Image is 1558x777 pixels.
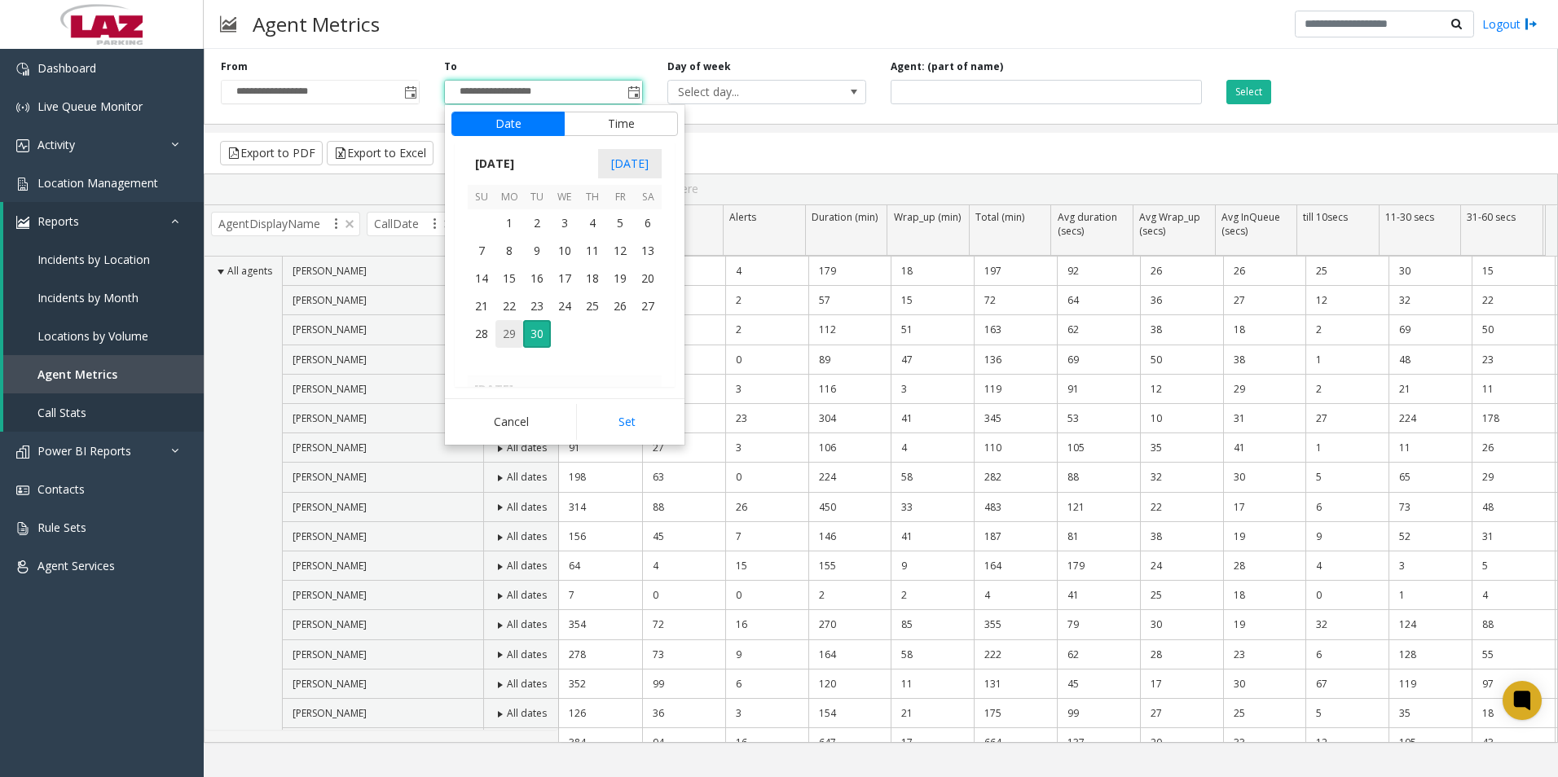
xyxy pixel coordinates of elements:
[1305,610,1389,639] td: 32
[579,292,606,320] span: 25
[401,81,419,103] span: Toggle popup
[37,252,150,267] span: Incidents by Location
[16,484,29,497] img: 'icon'
[812,210,878,224] span: Duration (min)
[808,493,891,522] td: 450
[725,463,808,492] td: 0
[891,375,974,404] td: 3
[523,292,551,320] td: Tuesday, September 23, 2025
[1057,463,1140,492] td: 88
[37,213,79,229] span: Reports
[523,209,551,237] td: Tuesday, September 2, 2025
[1472,581,1555,610] td: 4
[37,175,158,191] span: Location Management
[37,137,75,152] span: Activity
[891,610,974,639] td: 85
[579,265,606,292] td: Thursday, September 18, 2025
[1385,210,1434,224] span: 11-30 secs
[808,610,891,639] td: 270
[293,588,367,602] span: [PERSON_NAME]
[1057,375,1140,404] td: 91
[1472,315,1555,345] td: 50
[1140,551,1223,581] td: 24
[1389,404,1472,433] td: 224
[974,433,1057,463] td: 110
[579,237,606,265] td: Thursday, September 11, 2025
[16,216,29,229] img: 'icon'
[1305,463,1389,492] td: 5
[1226,80,1271,104] button: Select
[642,581,725,610] td: 0
[551,292,579,320] td: Wednesday, September 24, 2025
[293,617,367,631] span: [PERSON_NAME]
[551,209,579,237] td: Wednesday, September 3, 2025
[725,493,808,522] td: 26
[1140,463,1223,492] td: 32
[37,520,86,535] span: Rule Sets
[3,202,204,240] a: Reports
[1057,286,1140,315] td: 64
[1305,404,1389,433] td: 27
[523,237,551,265] span: 9
[606,209,634,237] td: Friday, September 5, 2025
[606,237,634,265] span: 12
[725,522,808,551] td: 7
[507,559,547,573] span: All dates
[1140,315,1223,345] td: 38
[551,237,579,265] span: 10
[559,433,642,463] td: 91
[725,433,808,463] td: 3
[559,640,642,669] td: 278
[468,292,495,320] span: 21
[642,493,725,522] td: 88
[495,237,523,265] span: 8
[642,433,725,463] td: 27
[808,257,891,286] td: 179
[1305,433,1389,463] td: 1
[1057,257,1140,286] td: 92
[16,178,29,191] img: 'icon'
[3,240,204,279] a: Incidents by Location
[293,500,367,514] span: [PERSON_NAME]
[1140,375,1223,404] td: 12
[725,551,808,581] td: 15
[495,185,523,210] th: Mo
[1472,404,1555,433] td: 178
[507,588,547,602] span: All dates
[1223,375,1306,404] td: 29
[244,4,388,44] h3: Agent Metrics
[495,237,523,265] td: Monday, September 8, 2025
[523,209,551,237] span: 2
[642,610,725,639] td: 72
[3,393,204,432] a: Call Stats
[468,320,495,348] span: 28
[891,581,974,610] td: 2
[16,522,29,535] img: 'icon'
[808,522,891,551] td: 146
[1140,345,1223,375] td: 50
[3,317,204,355] a: Locations by Volume
[1305,493,1389,522] td: 6
[725,257,808,286] td: 4
[1140,522,1223,551] td: 38
[808,315,891,345] td: 112
[808,640,891,669] td: 164
[293,323,367,336] span: [PERSON_NAME]
[523,292,551,320] span: 23
[891,404,974,433] td: 41
[507,441,547,454] span: All dates
[1140,610,1223,639] td: 30
[725,286,808,315] td: 2
[468,375,662,403] th: [DATE]
[1472,522,1555,551] td: 31
[808,551,891,581] td: 155
[974,375,1057,404] td: 119
[1472,286,1555,315] td: 22
[559,610,642,639] td: 354
[495,320,523,348] span: 29
[974,345,1057,375] td: 136
[725,404,808,433] td: 23
[606,265,634,292] td: Friday, September 19, 2025
[891,286,974,315] td: 15
[551,209,579,237] span: 3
